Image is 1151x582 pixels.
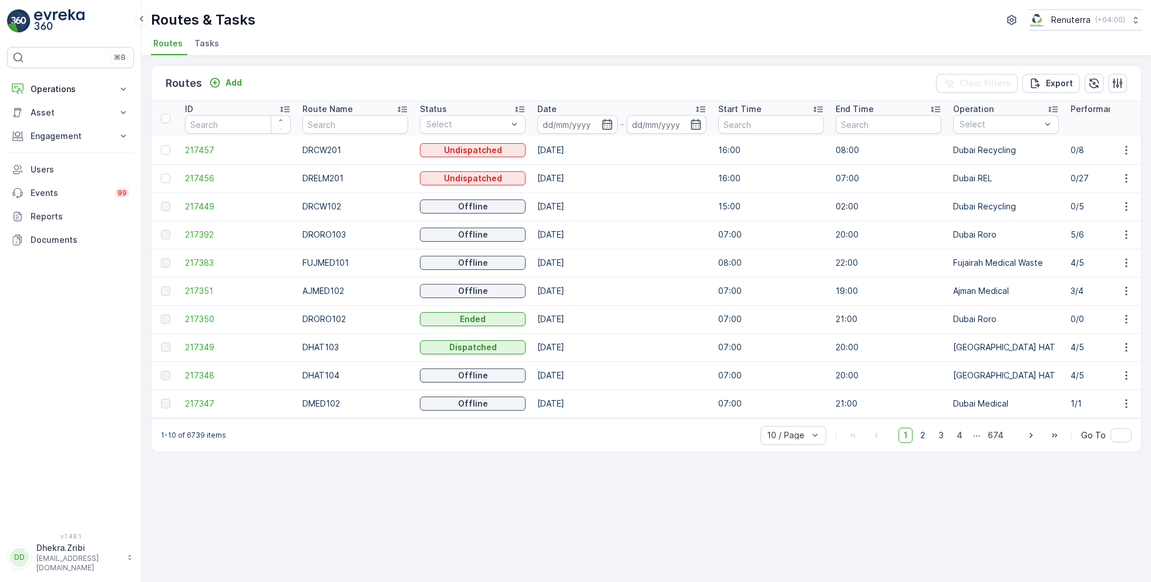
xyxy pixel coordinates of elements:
p: Operation [953,103,994,115]
span: 4 [951,428,968,443]
div: Toggle Row Selected [161,145,170,155]
input: Search [185,115,291,134]
a: Reports [7,205,134,228]
p: Offline [458,257,488,269]
a: Events99 [7,181,134,205]
p: Select [426,119,507,130]
p: Offline [458,370,488,381]
td: Dubai Roro [947,221,1065,249]
td: 07:00 [830,164,947,192]
button: Offline [420,368,526,383]
td: [GEOGRAPHIC_DATA] HAT [947,333,1065,361]
div: Toggle Row Selected [161,286,170,296]
button: Offline [420,256,526,270]
input: dd/mm/yyyy [537,115,618,134]
div: Toggle Row Selected [161,202,170,211]
p: ... [973,428,980,443]
button: Undispatched [420,171,526,185]
td: [DATE] [531,277,712,305]
p: Undispatched [444,172,502,184]
p: Reports [31,211,129,222]
td: 08:00 [712,249,830,277]
div: Toggle Row Selected [161,230,170,239]
td: 21:00 [830,305,947,333]
p: Documents [31,234,129,246]
p: Offline [458,229,488,241]
a: 217348 [185,370,291,381]
span: Routes [153,38,183,49]
a: 217350 [185,313,291,325]
button: Operations [7,77,134,101]
p: End Time [836,103,874,115]
td: Dubai Recycling [947,136,1065,164]
p: Dispatched [449,341,497,353]
span: 2 [915,428,931,443]
p: Clear Filters [960,77,1011,89]
span: v 1.48.1 [7,533,134,540]
button: Clear Filters [936,74,1018,93]
td: 22:00 [830,249,947,277]
p: Events [31,187,108,199]
td: DHAT103 [297,333,414,361]
a: 217351 [185,285,291,297]
p: Route Name [302,103,353,115]
td: DRCW102 [297,192,414,221]
td: 07:00 [712,361,830,390]
td: [DATE] [531,390,712,418]
button: Renuterra(+04:00) [1028,9,1142,31]
td: [DATE] [531,192,712,221]
input: dd/mm/yyyy [627,115,707,134]
td: 08:00 [830,136,947,164]
p: Renuterra [1051,14,1091,26]
a: 217349 [185,341,291,353]
td: 20:00 [830,361,947,390]
td: DHAT104 [297,361,414,390]
td: Dubai Recycling [947,192,1065,221]
td: 16:00 [712,136,830,164]
a: Users [7,158,134,181]
div: DD [10,548,29,567]
td: 19:00 [830,277,947,305]
p: 1-10 of 6739 items [161,431,226,440]
p: Undispatched [444,144,502,156]
img: Screenshot_2024-07-26_at_13.33.01.png [1028,13,1046,26]
td: [DATE] [531,333,712,361]
td: Dubai REL [947,164,1065,192]
button: Engagement [7,124,134,148]
td: AJMED102 [297,277,414,305]
p: ID [185,103,193,115]
p: Routes & Tasks [151,11,255,29]
td: 15:00 [712,192,830,221]
a: 217392 [185,229,291,241]
td: 16:00 [712,164,830,192]
a: 217456 [185,172,291,184]
td: 07:00 [712,305,830,333]
a: 217457 [185,144,291,156]
div: Toggle Row Selected [161,314,170,324]
button: Dispatched [420,340,526,354]
td: DRELM201 [297,164,414,192]
button: Offline [420,199,526,214]
a: 217449 [185,201,291,212]
td: Ajman Medical [947,277,1065,305]
td: 20:00 [830,221,947,249]
td: DMED102 [297,390,414,418]
button: DDDhekra.Zribi[EMAIL_ADDRESS][DOMAIN_NAME] [7,542,134,573]
td: 07:00 [712,333,830,361]
img: logo [7,9,31,33]
td: DRCW201 [297,136,414,164]
p: Dhekra.Zribi [36,542,121,554]
p: - [620,117,624,131]
td: [DATE] [531,164,712,192]
p: 99 [117,188,127,198]
td: DRORO103 [297,221,414,249]
p: Offline [458,285,488,297]
div: Toggle Row Selected [161,343,170,352]
span: 217383 [185,257,291,269]
td: [DATE] [531,305,712,333]
button: Export [1022,74,1080,93]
